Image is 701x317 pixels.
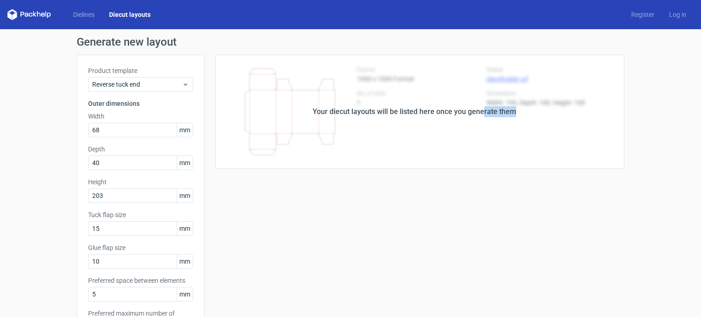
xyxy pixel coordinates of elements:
a: Dielines [66,10,102,19]
label: Preferred space between elements [88,276,193,285]
label: Tuck flap size [88,210,193,219]
label: Glue flap size [88,243,193,252]
label: Depth [88,145,193,154]
a: Register [624,10,662,19]
div: Your diecut layouts will be listed here once you generate them [313,106,516,117]
span: mm [177,123,193,137]
label: Height [88,177,193,187]
label: Width [88,112,193,121]
a: Log in [662,10,694,19]
label: Product template [88,66,193,75]
span: Reverse tuck end [92,80,182,89]
span: mm [177,222,193,235]
span: mm [177,255,193,268]
h1: Generate new layout [77,36,624,47]
h3: Outer dimensions [88,99,193,108]
a: Diecut layouts [102,10,158,19]
span: mm [177,287,193,301]
span: mm [177,189,193,203]
span: mm [177,156,193,170]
